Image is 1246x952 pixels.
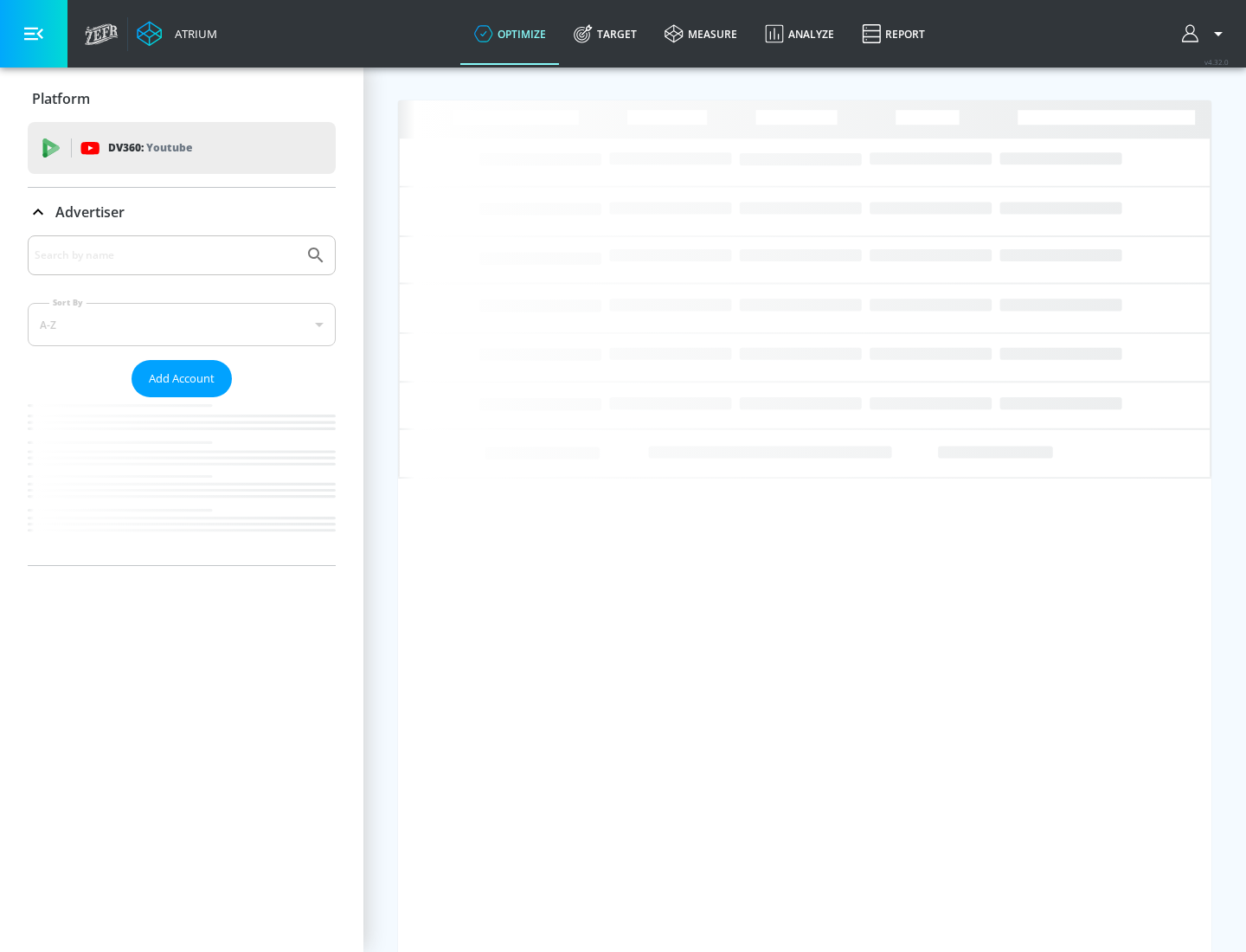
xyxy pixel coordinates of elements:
div: Advertiser [28,188,336,236]
input: Search by name [35,244,297,267]
a: measure [651,3,751,65]
div: DV360: Youtube [28,122,336,174]
a: Atrium [137,21,217,47]
a: optimize [460,3,560,65]
div: Atrium [168,26,217,42]
p: Advertiser [55,203,125,222]
nav: list of Advertiser [28,397,336,565]
p: DV360: [108,138,192,158]
span: v 4.32.0 [1204,57,1229,67]
label: Sort By [49,297,87,308]
p: Youtube [146,138,192,157]
a: Target [560,3,651,65]
p: Platform [32,89,90,108]
a: Analyze [751,3,848,65]
a: Report [848,3,939,65]
span: Add Account [149,369,215,389]
div: Advertiser [28,235,336,565]
div: A-Z [28,303,336,346]
div: Platform [28,74,336,123]
button: Add Account [132,360,232,397]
